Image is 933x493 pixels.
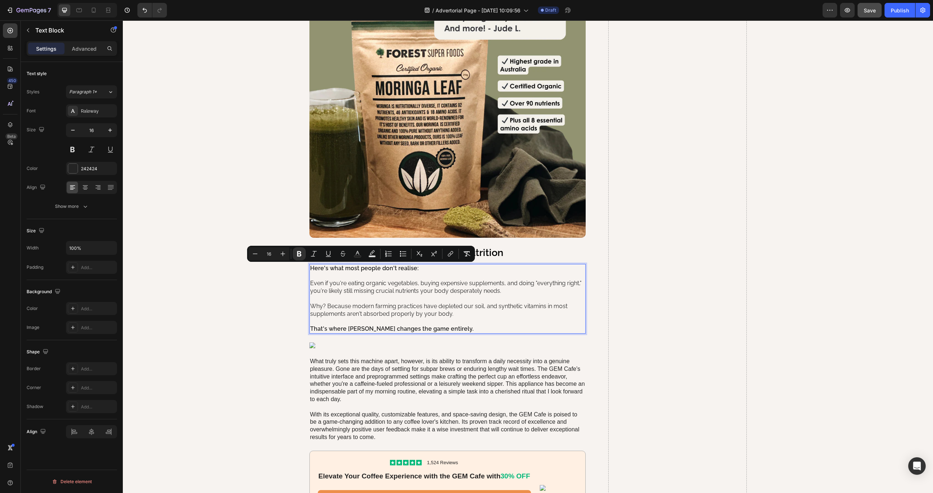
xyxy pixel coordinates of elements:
div: Publish [891,7,909,14]
div: Padding [27,264,43,271]
iframe: Design area [123,20,933,493]
p: 1,524 Reviews [304,439,335,446]
p: Even if you're eating organic vegetables, buying expensive supplements, and doing "everything rig... [187,259,462,275]
div: Add... [81,325,115,331]
div: Add... [81,306,115,312]
div: Align [27,427,47,437]
div: Size [27,226,46,236]
div: Styles [27,89,39,95]
div: Background [27,287,62,297]
span: Save [864,7,876,13]
div: Rich Text Editor. Editing area: main [187,244,463,313]
div: Open Intercom Messenger [908,457,926,475]
span: 30% OFF [378,452,407,459]
div: Add... [81,404,115,410]
div: Width [27,245,39,251]
div: Shape [27,347,50,357]
div: Align [27,183,47,193]
div: Add... [81,385,115,391]
p: The Hidden Truth About Modern Nutrition [187,226,462,238]
p: Advanced [72,45,97,53]
button: Delete element [27,476,117,488]
div: 450 [7,78,17,84]
h2: Elevate Your Coffee Experience with the GEM Cafe with [195,451,408,461]
div: Font [27,108,36,114]
span: Advertorial Page - [DATE] 10:09:56 [436,7,520,14]
span: Draft [545,7,556,13]
h2: Rich Text Editor. Editing area: main [187,225,463,239]
input: Auto [66,241,117,255]
strong: That's where [PERSON_NAME] changes the game entirely. [187,305,351,312]
button: Show more [27,200,117,213]
div: Show more [55,203,89,210]
div: Color [27,305,38,312]
img: gempages_581612300645958371-920fc7bb-d6fc-4b1e-b186-001d48900bf7.png [417,465,423,470]
p: What truly sets this machine apart, however, is its ability to transform a daily necessity into a... [187,337,462,421]
strong: Here's what most people don't realise: [187,244,296,251]
button: Publish [885,3,915,18]
p: Text Block [35,26,97,35]
div: Shadow [27,403,43,410]
div: Size [27,125,46,135]
span: Paragraph 1* [69,89,97,95]
div: Text style [27,70,47,77]
span: / [432,7,434,14]
a: CHECK AVAILABILITY [195,470,408,486]
p: Why? Because modern farming practices have depleted our soil, and synthetic vitamins in most supp... [187,282,462,298]
div: Raleway [81,108,115,114]
div: Add... [81,264,115,271]
button: Save [858,3,882,18]
img: gempages_581612300645958371-4a6d50cc-ea5f-4cc0-82c9-4f817ca399f1.png [187,322,463,328]
div: Editor contextual toolbar [247,246,475,262]
p: Settings [36,45,56,53]
div: Undo/Redo [137,3,167,18]
div: Image [27,324,39,331]
p: 7 [48,6,51,15]
div: Delete element [52,477,92,486]
button: 7 [3,3,54,18]
div: Border [27,365,41,372]
button: Paragraph 1* [66,85,117,98]
div: Add... [81,366,115,372]
div: Corner [27,384,41,391]
div: Color [27,165,38,172]
div: 242424 [81,166,115,172]
div: Beta [5,133,17,139]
